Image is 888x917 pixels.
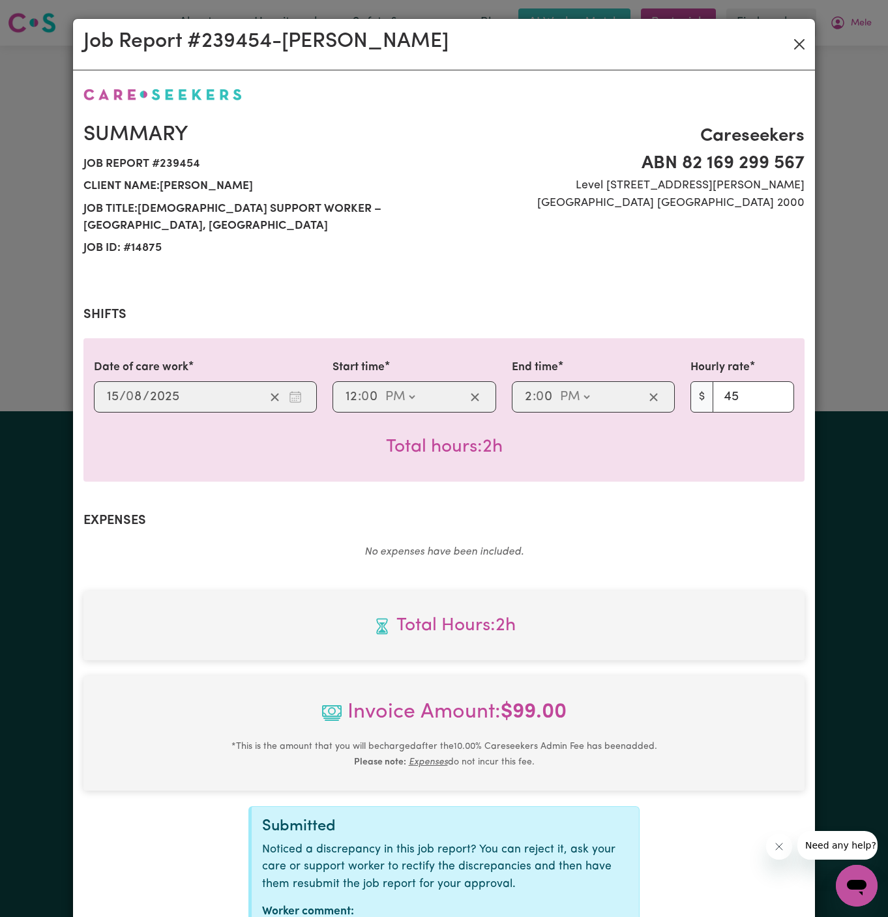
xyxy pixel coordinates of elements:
iframe: Close message [766,834,792,860]
span: Total hours worked: 2 hours [94,612,794,639]
span: Careseekers [452,123,805,150]
input: -- [362,387,379,407]
span: / [143,390,149,404]
em: No expenses have been included. [364,547,524,557]
span: Client name: [PERSON_NAME] [83,175,436,197]
button: Clear date [265,387,285,407]
span: : [358,390,361,404]
label: Start time [333,359,385,376]
input: ---- [149,387,180,407]
img: Careseekers logo [83,89,242,100]
span: 0 [126,390,134,403]
input: -- [537,387,554,407]
input: -- [524,387,533,407]
span: Job title: [DEMOGRAPHIC_DATA] Support Worker – [GEOGRAPHIC_DATA], [GEOGRAPHIC_DATA] [83,198,436,238]
span: Total hours worked: 2 hours [386,438,503,456]
p: Noticed a discrepancy in this job report? You can reject it, ask your care or support worker to r... [262,841,629,893]
span: Invoice Amount: [94,697,794,738]
span: Job report # 239454 [83,153,436,175]
label: Date of care work [94,359,188,376]
h2: Expenses [83,513,805,529]
span: 0 [536,390,544,403]
h2: Shifts [83,307,805,323]
span: Submitted [262,819,336,834]
strong: Worker comment: [262,906,354,917]
span: Level [STREET_ADDRESS][PERSON_NAME] [452,177,805,194]
span: / [119,390,126,404]
button: Enter the date of care work [285,387,306,407]
b: Please note: [354,757,406,767]
input: -- [126,387,143,407]
button: Close [789,34,810,55]
h2: Job Report # 239454 - [PERSON_NAME] [83,29,449,54]
u: Expenses [409,757,448,767]
h2: Summary [83,123,436,147]
b: $ 99.00 [501,702,567,723]
iframe: Button to launch messaging window [836,865,878,907]
span: 0 [361,390,369,403]
span: ABN 82 169 299 567 [452,150,805,177]
span: : [533,390,536,404]
iframe: Message from company [797,831,878,860]
label: Hourly rate [690,359,750,376]
span: $ [690,381,713,413]
span: [GEOGRAPHIC_DATA] [GEOGRAPHIC_DATA] 2000 [452,195,805,212]
input: -- [106,387,119,407]
input: -- [345,387,358,407]
span: Job ID: # 14875 [83,237,436,259]
small: This is the amount that you will be charged after the 10.00 % Careseekers Admin Fee has been adde... [231,742,657,767]
label: End time [512,359,558,376]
